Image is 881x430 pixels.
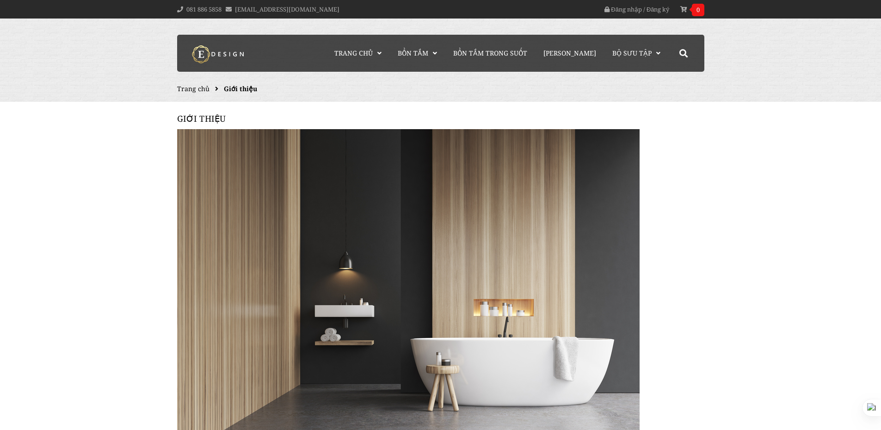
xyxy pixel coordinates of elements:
a: Trang chủ [177,84,209,93]
img: logo Kreiner Germany - Edesign Interior [184,45,253,63]
a: Bộ Sưu Tập [605,35,667,72]
a: Giới thiệu [177,113,226,124]
span: Trang chủ [334,49,373,57]
a: [PERSON_NAME] [536,35,603,72]
a: 081 886 5858 [186,5,222,13]
span: Bộ Sưu Tập [612,49,652,57]
span: [PERSON_NAME] [543,49,596,57]
span: Bồn Tắm [398,49,428,57]
span: 0 [692,4,704,16]
a: Bồn Tắm [391,35,444,72]
span: Bồn Tắm Trong Suốt [453,49,527,57]
span: / [643,5,645,13]
a: [EMAIL_ADDRESS][DOMAIN_NAME] [235,5,339,13]
span: Giới thiệu [224,84,257,93]
a: Bồn Tắm Trong Suốt [446,35,534,72]
a: Trang chủ [327,35,388,72]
